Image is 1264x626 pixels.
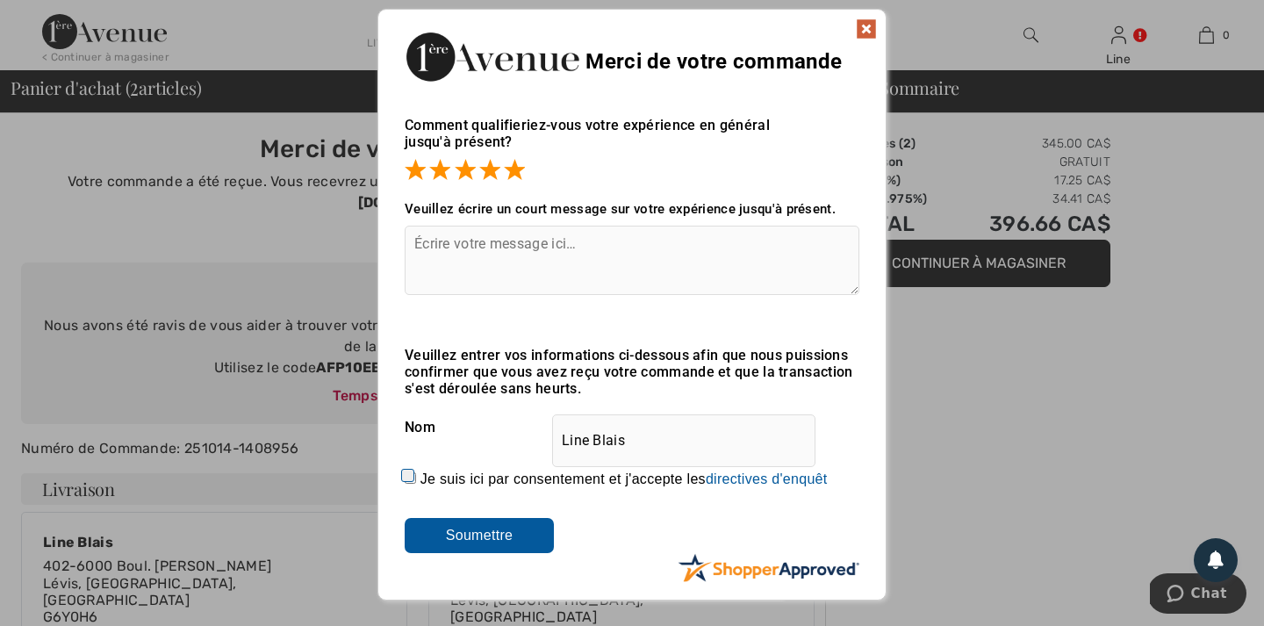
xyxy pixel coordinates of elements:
[405,518,554,553] input: Soumettre
[405,347,859,397] div: Veuillez entrer vos informations ci-dessous afin que nous puissions confirmer que vous avez reçu ...
[585,49,842,74] span: Merci de votre commande
[405,406,859,450] div: Nom
[41,12,77,28] span: Chat
[856,18,877,40] img: x
[405,27,580,86] img: Merci de votre commande
[706,471,828,486] a: directives d'enquêt
[405,201,859,217] div: Veuillez écrire un court message sur votre expérience jusqu'à présent.
[405,99,859,183] div: Comment qualifieriez-vous votre expérience en général jusqu'à présent?
[420,471,828,487] label: Je suis ici par consentement et j'accepte les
